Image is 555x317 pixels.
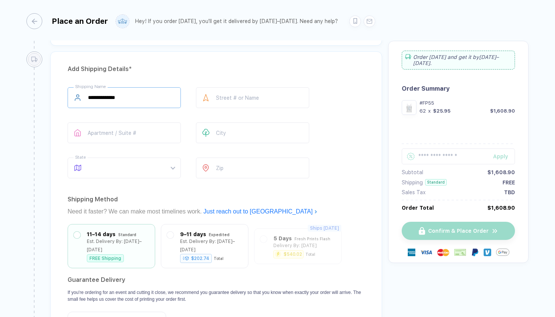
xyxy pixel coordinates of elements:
div: 11–14 days [87,230,116,238]
img: user profile [116,15,129,28]
img: visa [420,246,432,258]
div: TBD [504,189,515,195]
div: Shipping [402,179,423,186]
img: express [408,249,415,256]
img: bf1f7291-7d60-44d9-b6cd-d3d634e8ef2a_nt_front_1758643794290.jpg [404,102,415,113]
div: Place an Order [52,17,108,26]
img: master-card [437,246,449,258]
div: Apply [493,153,515,159]
a: Just reach out to [GEOGRAPHIC_DATA] [203,208,318,215]
div: 11–14 days StandardEst. Delivery By: [DATE]–[DATE]FREE Shipping [74,230,149,262]
div: Subtotal [402,169,423,175]
div: Hey! If you order [DATE], you'll get it delivered by [DATE]–[DATE]. Need any help? [135,18,338,25]
div: Order Summary [402,85,515,92]
div: $1,608.90 [490,108,515,114]
div: x [427,108,432,114]
div: Shipping Method [68,193,365,206]
h2: Guarantee Delivery [68,274,365,286]
div: $1,608.90 [487,169,515,175]
div: FREE [503,179,515,186]
div: Standard [118,230,136,239]
img: GPay [496,246,509,259]
div: $25.95 [433,108,450,114]
div: Order Total [402,205,434,211]
img: Venmo [484,249,491,256]
div: Add Shipping Details [68,63,365,75]
div: Est. Delivery By: [DATE]–[DATE] [87,237,149,254]
div: Need it faster? We can make most timelines work. [68,206,365,218]
button: Apply [484,148,515,164]
div: 9–11 days ExpeditedEst. Delivery By: [DATE]–[DATE]$202.74Total [167,230,242,262]
div: Est. Delivery By: [DATE]–[DATE] [180,237,242,254]
div: Total [214,256,224,261]
div: #FP55 [419,100,515,106]
div: Order [DATE] and get it by [DATE]–[DATE] . [402,51,515,70]
img: cheque [454,249,466,256]
div: Standard [425,179,447,186]
div: 62 [419,108,426,114]
div: Sales Tax [402,189,425,195]
div: $1,608.90 [487,205,515,211]
p: If you're ordering for an event and cutting it close, we recommend you guarantee delivery so that... [68,289,365,303]
div: $202.74 [180,254,212,263]
div: Expedited [209,230,230,239]
div: 9–11 days [180,230,206,238]
img: Paypal [471,249,479,256]
div: FREE Shipping [87,254,124,262]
